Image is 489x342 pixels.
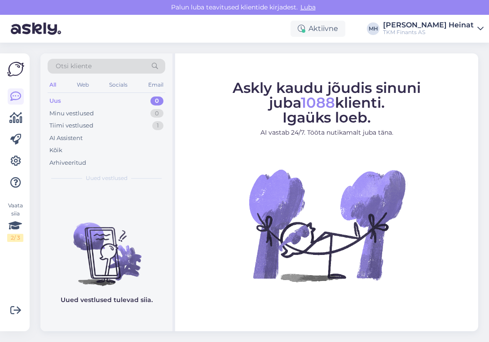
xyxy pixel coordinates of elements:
div: Minu vestlused [49,109,94,118]
div: TKM Finants AS [383,29,474,36]
a: [PERSON_NAME] HeinatTKM Finants AS [383,22,484,36]
div: 0 [150,109,163,118]
div: Arhiveeritud [49,158,86,167]
div: 1 [152,121,163,130]
div: [PERSON_NAME] Heinat [383,22,474,29]
img: Askly Logo [7,61,24,78]
div: 2 / 3 [7,234,23,242]
div: All [48,79,58,91]
img: No chats [40,206,172,287]
span: Luba [298,3,318,11]
div: AI Assistent [49,134,83,143]
div: Uus [49,96,61,105]
span: 1088 [301,93,335,111]
span: Askly kaudu jõudis sinuni juba klienti. Igaüks loeb. [233,79,421,126]
img: No Chat active [246,144,408,306]
div: Aktiivne [291,21,345,37]
p: Uued vestlused tulevad siia. [61,295,153,305]
div: 0 [150,96,163,105]
div: MH [367,22,379,35]
span: Otsi kliente [56,61,92,71]
div: Socials [107,79,129,91]
div: Vaata siia [7,202,23,242]
div: Web [75,79,91,91]
span: Uued vestlused [86,174,128,182]
div: Tiimi vestlused [49,121,93,130]
div: Email [146,79,165,91]
div: Kõik [49,146,62,155]
p: AI vastab 24/7. Tööta nutikamalt juba täna. [183,127,470,137]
